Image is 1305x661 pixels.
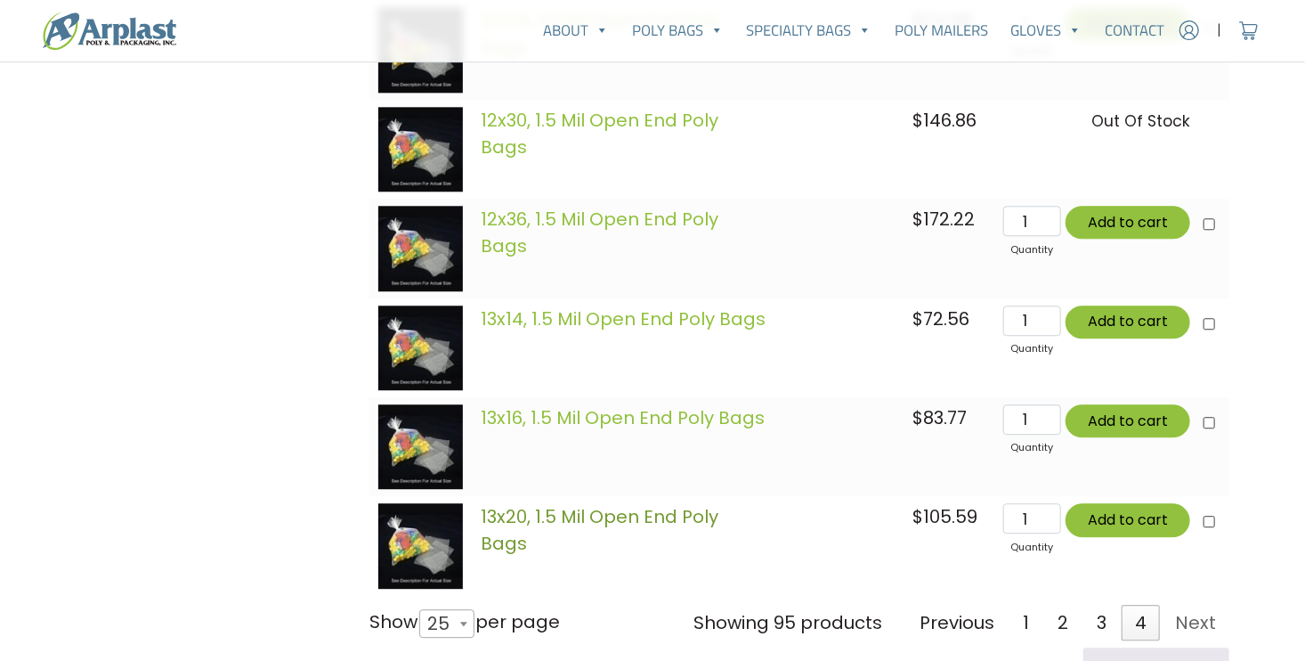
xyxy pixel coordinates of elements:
img: images [378,306,463,390]
a: Next [1162,605,1229,641]
img: images [378,503,463,588]
button: Add to cart [1066,206,1190,239]
div: Showing 95 products [693,609,882,636]
input: Qty [1003,306,1061,336]
span: 25 [420,602,467,645]
a: Poly Mailers [883,12,1000,48]
img: images [378,404,463,489]
button: Add to cart [1066,503,1190,536]
img: logo [43,12,176,50]
a: About [531,12,620,48]
img: images [378,206,463,290]
a: 13x20, 1.5 Mil Open End Poly Bags [481,504,718,556]
bdi: 172.22 [912,207,975,232]
button: Add to cart [1066,404,1190,437]
a: Contact [1093,12,1176,48]
a: 13x16, 1.5 Mil Open End Poly Bags [481,405,765,430]
input: Qty [1003,503,1061,534]
input: Qty [1003,206,1061,236]
bdi: 105.59 [912,504,977,529]
a: 1 [1009,605,1042,641]
a: 4 [1122,605,1160,641]
span: $ [912,108,923,133]
a: 13x14, 1.5 Mil Open End Poly Bags [481,306,766,331]
span: $ [912,405,923,430]
a: Previous [906,605,1008,641]
span: Out Of Stock [1091,110,1190,132]
span: 25 [419,609,474,638]
span: $ [912,207,923,232]
label: Show per page [369,608,561,638]
a: 12x36, 1.5 Mil Open End Poly Bags [481,207,718,258]
a: 2 [1044,605,1082,641]
img: images [378,107,463,192]
span: | [1217,20,1221,41]
button: Add to cart [1066,306,1190,339]
a: 12x30, 1.5 Mil Open End Poly Bags [481,108,718,159]
a: Gloves [1000,12,1094,48]
span: $ [912,504,923,529]
bdi: 72.56 [912,306,969,331]
bdi: 146.86 [912,108,977,133]
span: $ [912,306,923,331]
a: 3 [1083,605,1120,641]
a: Specialty Bags [735,12,884,48]
a: Poly Bags [620,12,735,48]
input: Qty [1003,404,1061,435]
bdi: 83.77 [912,405,967,430]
